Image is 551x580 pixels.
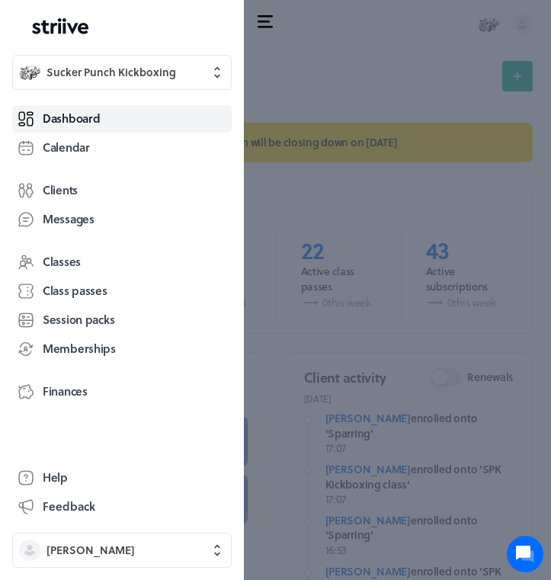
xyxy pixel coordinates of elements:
span: Classes [43,254,81,270]
span: Feedback [43,498,95,514]
button: Feedback [12,493,232,521]
span: Clients [43,182,78,198]
a: Messages [12,206,232,233]
input: Search articles [44,262,272,293]
span: Sucker Punch Kickboxing [46,65,176,80]
span: New conversation [98,187,183,199]
a: Dashboard [12,105,232,133]
a: Finances [12,378,232,405]
span: Dashboard [43,111,100,127]
span: Memberships [43,341,116,357]
span: [PERSON_NAME] [46,543,135,558]
button: Sucker Punch KickboxingSucker Punch Kickboxing [12,55,232,90]
button: [PERSON_NAME] [12,533,232,568]
span: Finances [43,383,88,399]
a: Classes [12,248,232,276]
p: Find an answer quickly [21,237,284,255]
h1: Hi [PERSON_NAME] [23,74,282,98]
a: Help [12,464,232,492]
span: Help [43,469,68,485]
button: New conversation [24,178,281,208]
a: Memberships [12,335,232,363]
span: Session packs [43,312,114,328]
a: Session packs [12,306,232,334]
iframe: gist-messenger-bubble-iframe [507,536,543,572]
a: Calendar [12,134,232,162]
h2: We're here to help. Ask us anything! [23,101,282,150]
img: Sucker Punch Kickboxing [19,62,40,83]
span: Class passes [43,283,107,299]
span: Messages [43,211,95,227]
span: Calendar [43,139,90,155]
a: Clients [12,177,232,204]
a: Class passes [12,277,232,305]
